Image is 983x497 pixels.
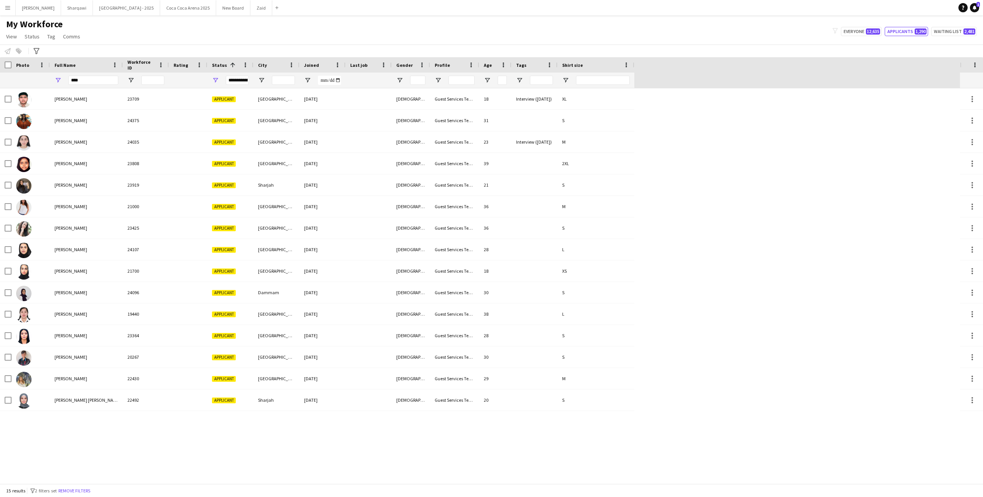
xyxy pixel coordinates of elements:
button: Sharqawi [61,0,93,15]
div: [DEMOGRAPHIC_DATA] [392,282,430,303]
button: [GEOGRAPHIC_DATA] - 2025 [93,0,160,15]
div: Guest Services Team [430,239,479,260]
span: Shirt size [562,62,583,68]
div: S [558,217,634,239]
span: Applicant [212,311,236,317]
div: 31 [479,110,511,131]
span: Rating [174,62,188,68]
div: [DATE] [300,282,346,303]
div: Interview ([DATE]) [511,131,558,152]
span: Gender [396,62,413,68]
div: Interview ([DATE]) [511,88,558,109]
a: Tag [44,31,58,41]
div: M [558,368,634,389]
button: Applicants1,290 [885,27,928,36]
span: Applicant [212,333,236,339]
div: [DEMOGRAPHIC_DATA] [392,389,430,411]
div: [DATE] [300,239,346,260]
div: 21700 [123,260,169,282]
span: Workforce ID [127,59,155,71]
div: [DATE] [300,325,346,346]
div: [DATE] [300,88,346,109]
div: [DEMOGRAPHIC_DATA] [392,153,430,174]
div: Guest Services Team [430,389,479,411]
span: [PERSON_NAME] [55,204,87,209]
img: Sara Mohammed [16,243,31,258]
span: Applicant [212,355,236,360]
div: [DATE] [300,346,346,368]
img: Sarah Aquino [16,307,31,323]
span: View [6,33,17,40]
button: New Board [216,0,250,15]
input: Profile Filter Input [448,76,475,85]
div: 24096 [123,282,169,303]
span: Profile [435,62,450,68]
div: 23 [479,131,511,152]
div: L [558,303,634,325]
div: 39 [479,153,511,174]
div: [DATE] [300,153,346,174]
div: M [558,131,634,152]
img: Sara elghattas [16,135,31,151]
input: Full Name Filter Input [68,76,118,85]
div: 22430 [123,368,169,389]
div: S [558,174,634,195]
div: Guest Services Team [430,325,479,346]
div: Guest Services Team [430,260,479,282]
div: S [558,325,634,346]
span: Photo [16,62,29,68]
div: [GEOGRAPHIC_DATA] [253,368,300,389]
button: Waiting list2,481 [931,27,977,36]
div: 23364 [123,325,169,346]
div: S [558,282,634,303]
div: [DEMOGRAPHIC_DATA] [392,110,430,131]
div: 20 [479,389,511,411]
span: Full Name [55,62,76,68]
div: 21000 [123,196,169,217]
span: 12,635 [866,28,880,35]
input: Gender Filter Input [410,76,425,85]
div: [DATE] [300,368,346,389]
input: Shirt size Filter Input [576,76,630,85]
a: Comms [60,31,83,41]
div: 36 [479,196,511,217]
a: 1 [970,3,979,12]
button: Coca Coca Arena 2025 [160,0,216,15]
span: 1 [976,2,980,7]
div: 30 [479,346,511,368]
button: Open Filter Menu [304,77,311,84]
span: [PERSON_NAME] [55,139,87,145]
div: Sharjah [253,174,300,195]
img: Sarah Sarah emad [16,393,31,409]
input: Workforce ID Filter Input [141,76,164,85]
div: [DEMOGRAPHIC_DATA] [392,131,430,152]
button: Open Filter Menu [435,77,442,84]
div: 30 [479,282,511,303]
input: Joined Filter Input [318,76,341,85]
div: Guest Services Team [430,131,479,152]
button: Remove filters [57,487,92,495]
button: Open Filter Menu [396,77,403,84]
img: Sara Elsanosi [16,157,31,172]
span: Joined [304,62,319,68]
span: Applicant [212,118,236,124]
div: 36 [479,217,511,239]
span: [PERSON_NAME] [55,247,87,252]
span: City [258,62,267,68]
div: Guest Services Team [430,368,479,389]
div: Guest Services Team [430,110,479,131]
span: Last job [350,62,367,68]
div: S [558,389,634,411]
div: 20267 [123,346,169,368]
span: Applicant [212,225,236,231]
div: 24107 [123,239,169,260]
button: Open Filter Menu [127,77,134,84]
span: Comms [63,33,80,40]
div: [GEOGRAPHIC_DATA] [253,196,300,217]
div: Guest Services Team [430,346,479,368]
div: [DEMOGRAPHIC_DATA] [392,303,430,325]
div: [DATE] [300,260,346,282]
div: Sharjah [253,389,300,411]
div: 2XL [558,153,634,174]
span: Status [25,33,40,40]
